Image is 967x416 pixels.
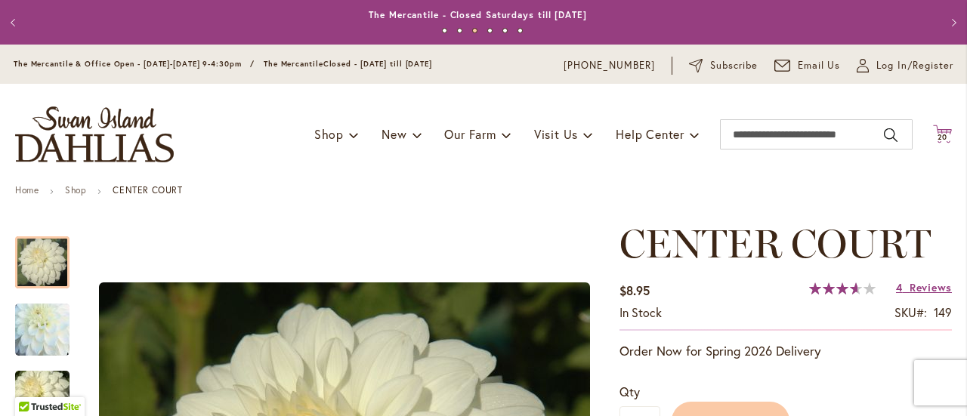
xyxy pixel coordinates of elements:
[619,342,952,360] p: Order Now for Spring 2026 Delivery
[619,304,662,322] div: Availability
[457,28,462,33] button: 2 of 6
[444,126,496,142] span: Our Farm
[894,304,927,320] strong: SKU
[564,58,655,73] a: [PHONE_NUMBER]
[798,58,841,73] span: Email Us
[534,126,578,142] span: Visit Us
[710,58,758,73] span: Subscribe
[487,28,493,33] button: 4 of 6
[937,8,967,38] button: Next
[15,106,174,162] a: store logo
[369,9,587,20] a: The Mercantile - Closed Saturdays till [DATE]
[502,28,508,33] button: 5 of 6
[442,28,447,33] button: 1 of 6
[382,126,406,142] span: New
[323,59,432,69] span: Closed - [DATE] till [DATE]
[774,58,841,73] a: Email Us
[934,304,952,322] div: 149
[15,288,85,356] div: CENTER COURT
[113,184,182,196] strong: CENTER COURT
[616,126,684,142] span: Help Center
[938,132,948,142] span: 20
[15,221,85,288] div: CENTER COURT
[619,304,662,320] span: In stock
[896,280,952,294] a: 4 Reviews
[15,184,39,196] a: Home
[619,220,931,267] span: CENTER COURT
[65,184,86,196] a: Shop
[910,280,952,294] span: Reviews
[896,280,903,294] span: 4
[314,126,344,142] span: Shop
[517,28,523,33] button: 6 of 6
[14,59,323,69] span: The Mercantile & Office Open - [DATE]-[DATE] 9-4:30pm / The Mercantile
[809,282,876,294] div: 73%
[11,362,54,405] iframe: Launch Accessibility Center
[619,282,650,298] span: $8.95
[619,384,640,399] span: Qty
[472,28,477,33] button: 3 of 6
[689,58,758,73] a: Subscribe
[876,58,953,73] span: Log In/Register
[857,58,953,73] a: Log In/Register
[933,125,952,145] button: 20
